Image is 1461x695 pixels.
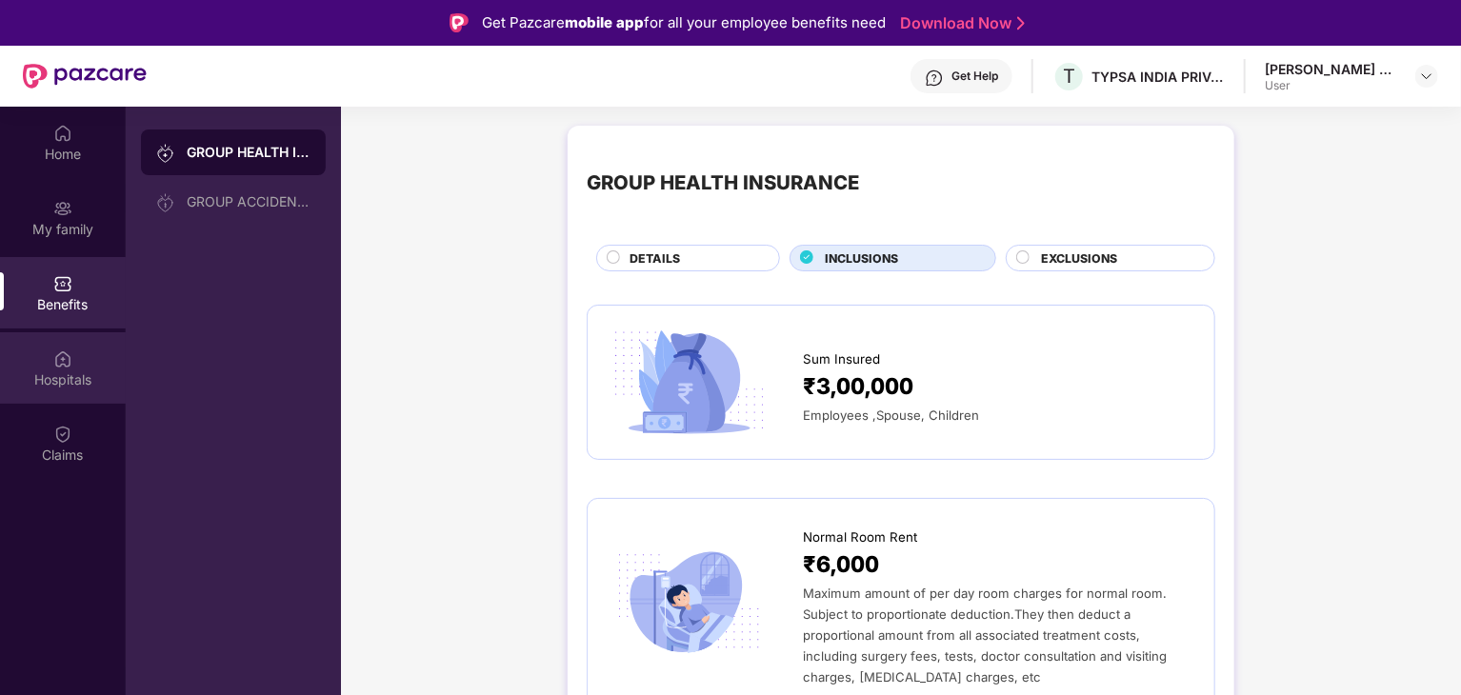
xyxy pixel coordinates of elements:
img: New Pazcare Logo [23,64,147,89]
img: Stroke [1017,13,1025,33]
span: Maximum amount of per day room charges for normal room. Subject to proportionate deduction.They t... [803,586,1167,685]
img: svg+xml;base64,PHN2ZyB3aWR0aD0iMjAiIGhlaWdodD0iMjAiIHZpZXdCb3g9IjAgMCAyMCAyMCIgZmlsbD0ibm9uZSIgeG... [156,193,175,212]
div: GROUP ACCIDENTAL INSURANCE [187,194,310,209]
span: DETAILS [630,249,680,268]
img: svg+xml;base64,PHN2ZyBpZD0iQmVuZWZpdHMiIHhtbG5zPSJodHRwOi8vd3d3LnczLm9yZy8yMDAwL3N2ZyIgd2lkdGg9Ij... [53,274,72,293]
img: svg+xml;base64,PHN2ZyB3aWR0aD0iMjAiIGhlaWdodD0iMjAiIHZpZXdCb3g9IjAgMCAyMCAyMCIgZmlsbD0ibm9uZSIgeG... [53,199,72,218]
div: [PERSON_NAME] Jayantiprasad [PERSON_NAME] [1265,60,1398,78]
strong: mobile app [565,13,644,31]
span: T [1063,65,1075,88]
img: svg+xml;base64,PHN2ZyBpZD0iSG9zcGl0YWxzIiB4bWxucz0iaHR0cDovL3d3dy53My5vcmcvMjAwMC9zdmciIHdpZHRoPS... [53,349,72,368]
div: Get Pazcare for all your employee benefits need [482,11,886,34]
span: EXCLUSIONS [1041,249,1117,268]
img: icon [607,325,771,439]
div: Get Help [951,69,998,84]
span: ₹3,00,000 [803,369,913,405]
div: GROUP HEALTH INSURANCE [587,168,859,198]
img: svg+xml;base64,PHN2ZyB3aWR0aD0iMjAiIGhlaWdodD0iMjAiIHZpZXdCb3g9IjAgMCAyMCAyMCIgZmlsbD0ibm9uZSIgeG... [156,144,175,163]
div: GROUP HEALTH INSURANCE [187,143,310,162]
span: Normal Room Rent [803,527,917,547]
img: svg+xml;base64,PHN2ZyBpZD0iQ2xhaW0iIHhtbG5zPSJodHRwOi8vd3d3LnczLm9yZy8yMDAwL3N2ZyIgd2lkdGg9IjIwIi... [53,425,72,444]
span: INCLUSIONS [825,249,898,268]
div: User [1265,78,1398,93]
img: Logo [450,13,469,32]
a: Download Now [900,13,1019,33]
img: svg+xml;base64,PHN2ZyBpZD0iRHJvcGRvd24tMzJ4MzIiIHhtbG5zPSJodHRwOi8vd3d3LnczLm9yZy8yMDAwL3N2ZyIgd2... [1419,69,1434,84]
img: svg+xml;base64,PHN2ZyBpZD0iSGVscC0zMngzMiIgeG1sbnM9Imh0dHA6Ly93d3cudzMub3JnLzIwMDAvc3ZnIiB3aWR0aD... [925,69,944,88]
div: TYPSA INDIA PRIVATE LIMITED [1091,68,1225,86]
img: svg+xml;base64,PHN2ZyBpZD0iSG9tZSIgeG1sbnM9Imh0dHA6Ly93d3cudzMub3JnLzIwMDAvc3ZnIiB3aWR0aD0iMjAiIG... [53,124,72,143]
span: Employees ,Spouse, Children [803,407,979,423]
span: ₹6,000 [803,547,879,583]
img: icon [607,546,771,660]
span: Sum Insured [803,349,880,369]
